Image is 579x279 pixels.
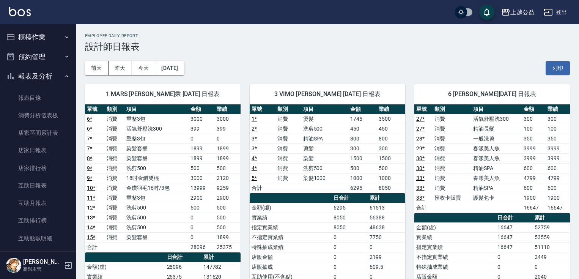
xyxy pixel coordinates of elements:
[105,153,124,163] td: 消費
[105,213,124,222] td: 消費
[215,134,241,143] td: 0
[215,153,241,163] td: 1899
[510,8,535,17] div: 上越公益
[498,5,538,20] button: 上越公益
[124,203,189,213] td: 洗剪500
[522,124,546,134] td: 100
[215,173,241,183] td: 2120
[215,104,241,114] th: 業績
[348,143,377,153] td: 300
[165,262,201,272] td: 28096
[348,173,377,183] td: 1000
[414,252,496,262] td: 不指定實業績
[496,222,533,232] td: 16647
[124,104,189,114] th: 項目
[250,203,332,213] td: 金額(虛)
[275,104,301,114] th: 類別
[275,134,301,143] td: 消費
[215,124,241,134] td: 399
[105,183,124,193] td: 消費
[3,230,73,247] a: 互助點數明細
[377,114,405,124] td: 3500
[189,213,214,222] td: 0
[533,252,570,262] td: 2449
[105,173,124,183] td: 消費
[301,114,349,124] td: 燙髮
[377,104,405,114] th: 業績
[414,242,496,252] td: 指定實業績
[189,163,214,173] td: 500
[522,183,546,193] td: 600
[368,242,405,252] td: 0
[250,222,332,232] td: 指定實業績
[546,61,570,75] button: 列印
[124,222,189,232] td: 洗剪500
[3,247,73,265] a: 互助業績報表
[23,258,62,266] h5: [PERSON_NAME]
[3,66,73,86] button: 報表及分析
[215,143,241,153] td: 1899
[215,114,241,124] td: 3000
[423,90,561,98] span: 6 [PERSON_NAME][DATE] 日報表
[368,222,405,232] td: 48638
[105,114,124,124] td: 消費
[433,143,471,153] td: 消費
[368,213,405,222] td: 56388
[250,262,332,272] td: 店販抽成
[3,159,73,177] a: 店家排行榜
[275,173,301,183] td: 消費
[332,242,368,252] td: 0
[189,143,214,153] td: 1899
[124,124,189,134] td: 活氧舒壓洗300
[348,183,377,193] td: 6295
[3,89,73,107] a: 報表目錄
[433,183,471,193] td: 消費
[189,193,214,203] td: 2900
[189,134,214,143] td: 0
[496,232,533,242] td: 16647
[433,114,471,124] td: 消費
[105,193,124,203] td: 消費
[250,242,332,252] td: 特殊抽成業績
[496,242,533,252] td: 16647
[471,134,521,143] td: 一般洗剪
[546,163,570,173] td: 600
[471,173,521,183] td: 春漾美人魚
[105,163,124,173] td: 消費
[301,143,349,153] td: 剪髮
[3,124,73,142] a: 店家區間累計表
[105,124,124,134] td: 消費
[301,104,349,114] th: 項目
[414,222,496,232] td: 金額(虛)
[546,193,570,203] td: 1900
[546,143,570,153] td: 3999
[496,213,533,223] th: 日合計
[250,183,275,193] td: 合計
[546,124,570,134] td: 100
[6,258,21,273] img: Person
[94,90,231,98] span: 1 MARS [PERSON_NAME]乘 [DATE] 日報表
[9,7,31,16] img: Logo
[105,143,124,153] td: 消費
[85,41,570,52] h3: 設計師日報表
[433,153,471,163] td: 消費
[155,61,184,75] button: [DATE]
[189,153,214,163] td: 1899
[124,173,189,183] td: 18吋金鑽雙棍
[471,163,521,173] td: 精油SPA
[332,193,368,203] th: 日合計
[109,61,132,75] button: 昨天
[250,252,332,262] td: 店販金額
[301,163,349,173] td: 洗剪500
[124,153,189,163] td: 染髮套餐
[433,104,471,114] th: 類別
[368,262,405,272] td: 609.5
[105,232,124,242] td: 消費
[332,213,368,222] td: 8050
[124,193,189,203] td: 重整3包
[105,222,124,232] td: 消費
[275,114,301,124] td: 消費
[3,212,73,229] a: 互助排行榜
[189,183,214,193] td: 13999
[533,262,570,272] td: 0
